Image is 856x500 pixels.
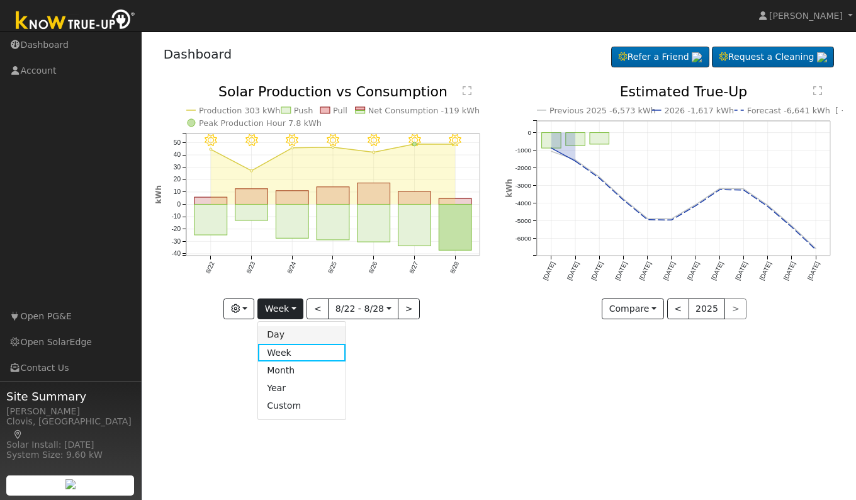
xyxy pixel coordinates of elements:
a: Map [13,429,24,440]
text: 8/23 [245,261,256,275]
i: 8/26 - Clear [368,134,380,147]
rect: onclick="" [276,191,308,205]
text:  [813,86,822,96]
circle: onclick="" [412,142,416,146]
circle: onclick="" [573,159,578,164]
text: -30 [171,238,181,245]
circle: onclick="" [693,203,698,208]
circle: onclick="" [669,217,674,222]
text: [DATE] [735,261,749,281]
img: retrieve [65,479,76,489]
circle: onclick="" [741,186,746,191]
circle: onclick="" [789,225,794,230]
button: 2025 [689,298,726,320]
text: 20 [173,176,181,183]
rect: onclick="" [542,133,561,149]
text: [DATE] [782,261,797,281]
span: [PERSON_NAME] [769,11,843,21]
text: [DATE] [662,261,677,281]
i: 8/23 - Clear [245,134,257,147]
text: Pull [333,106,347,115]
text: -40 [171,250,181,257]
rect: onclick="" [235,189,267,205]
text: [DATE] [710,261,724,281]
button: Compare [602,298,664,320]
text: [DATE] [686,261,701,281]
text: kWh [154,185,163,204]
circle: onclick="" [549,145,554,151]
i: 8/27 - Clear [408,134,421,147]
i: 8/28 - Clear [449,134,461,147]
circle: onclick="" [718,186,723,191]
div: Clovis, [GEOGRAPHIC_DATA] [6,415,135,441]
text: 10 [173,188,181,195]
circle: onclick="" [549,149,554,154]
button: Week [257,298,303,320]
text: 8/26 [367,261,378,275]
text: [DATE] [758,261,773,281]
circle: onclick="" [250,169,252,172]
rect: onclick="" [276,205,308,239]
text: -4000 [515,200,531,207]
text: 40 [173,151,181,158]
circle: onclick="" [621,196,626,202]
a: Week [258,344,346,361]
circle: onclick="" [291,147,293,149]
i: 8/24 - Clear [286,134,298,147]
circle: onclick="" [332,146,334,149]
button: < [667,298,689,320]
a: Month [258,361,346,379]
img: retrieve [817,52,827,62]
text: -5000 [515,217,531,224]
circle: onclick="" [597,174,602,179]
circle: onclick="" [765,203,770,208]
rect: onclick="" [235,205,267,221]
text: Production 303 kWh [199,106,280,115]
text: -10 [171,213,181,220]
a: Custom [258,397,346,414]
text: [DATE] [806,261,821,281]
text: 8/24 [286,261,297,275]
text: [DATE] [590,261,604,281]
img: Know True-Up [9,7,142,35]
circle: onclick="" [669,218,674,223]
a: Dashboard [164,47,232,62]
rect: onclick="" [398,205,431,246]
text: Peak Production Hour 7.8 kWh [199,118,322,128]
circle: onclick="" [454,143,456,145]
rect: onclick="" [590,133,609,144]
text: 30 [173,164,181,171]
a: Year [258,379,346,397]
text: [DATE] [614,261,628,281]
rect: onclick="" [398,192,431,205]
rect: onclick="" [358,183,390,205]
text: -3000 [515,182,531,189]
text: -1000 [515,147,531,154]
text: Estimated True-Up [620,84,748,99]
text: 50 [173,139,181,146]
div: System Size: 9.60 kW [6,448,135,462]
circle: onclick="" [718,188,723,193]
i: 8/25 - Clear [327,134,339,147]
text: -20 [171,225,181,232]
text: 8/25 [327,261,338,275]
circle: onclick="" [693,202,698,207]
text: 8/22 [204,261,215,275]
rect: onclick="" [439,199,471,205]
rect: onclick="" [358,205,390,242]
text:  [463,86,471,96]
rect: onclick="" [317,205,349,240]
circle: onclick="" [765,204,770,209]
circle: onclick="" [813,246,818,251]
button: > [398,298,420,320]
circle: onclick="" [373,151,375,154]
rect: onclick="" [194,205,227,236]
a: Day [258,326,346,344]
a: Refer a Friend [611,47,709,68]
text: Solar Production vs Consumption [218,84,448,99]
text: Push [294,106,313,115]
rect: onclick="" [317,187,349,205]
rect: onclick="" [439,205,471,251]
img: retrieve [692,52,702,62]
text: [DATE] [566,261,580,281]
